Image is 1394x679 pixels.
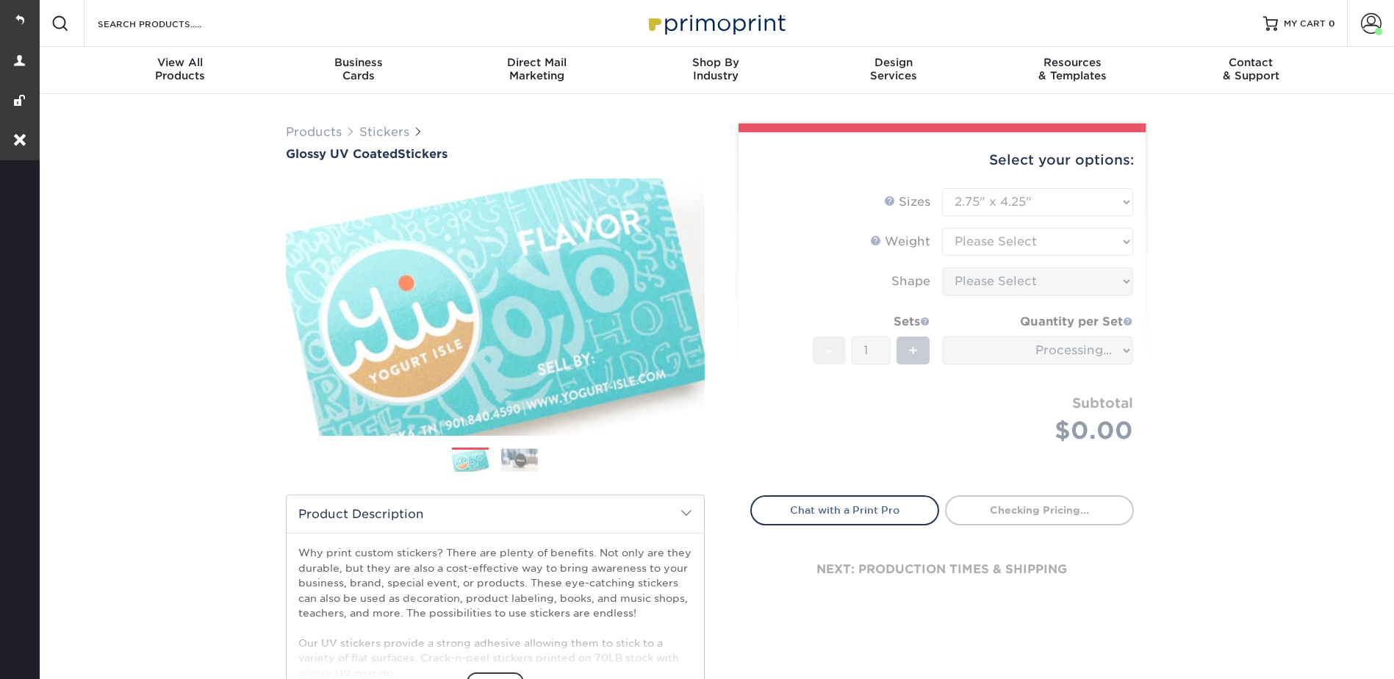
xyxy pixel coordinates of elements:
[1162,56,1340,82] div: & Support
[91,47,270,94] a: View AllProducts
[642,7,789,39] img: Primoprint
[286,147,705,161] a: Glossy UV CoatedStickers
[287,495,704,533] h2: Product Description
[750,525,1134,614] div: next: production times & shipping
[269,47,448,94] a: BusinessCards
[626,56,805,69] span: Shop By
[750,495,939,525] a: Chat with a Print Pro
[805,56,983,82] div: Services
[96,15,240,32] input: SEARCH PRODUCTS.....
[983,56,1162,69] span: Resources
[448,56,626,69] span: Direct Mail
[448,47,626,94] a: Direct MailMarketing
[626,56,805,82] div: Industry
[359,125,409,139] a: Stickers
[805,56,983,69] span: Design
[1162,56,1340,69] span: Contact
[4,634,125,674] iframe: Google Customer Reviews
[1329,18,1335,29] span: 0
[945,495,1134,525] a: Checking Pricing...
[1162,47,1340,94] a: Contact& Support
[91,56,270,82] div: Products
[750,132,1134,188] div: Select your options:
[452,448,489,474] img: Stickers 01
[269,56,448,82] div: Cards
[448,56,626,82] div: Marketing
[501,448,538,471] img: Stickers 02
[286,147,705,161] h1: Stickers
[983,56,1162,82] div: & Templates
[91,56,270,69] span: View All
[286,147,398,161] span: Glossy UV Coated
[805,47,983,94] a: DesignServices
[286,162,705,452] img: Glossy UV Coated 01
[286,125,342,139] a: Products
[269,56,448,69] span: Business
[626,47,805,94] a: Shop ByIndustry
[983,47,1162,94] a: Resources& Templates
[1284,18,1326,30] span: MY CART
